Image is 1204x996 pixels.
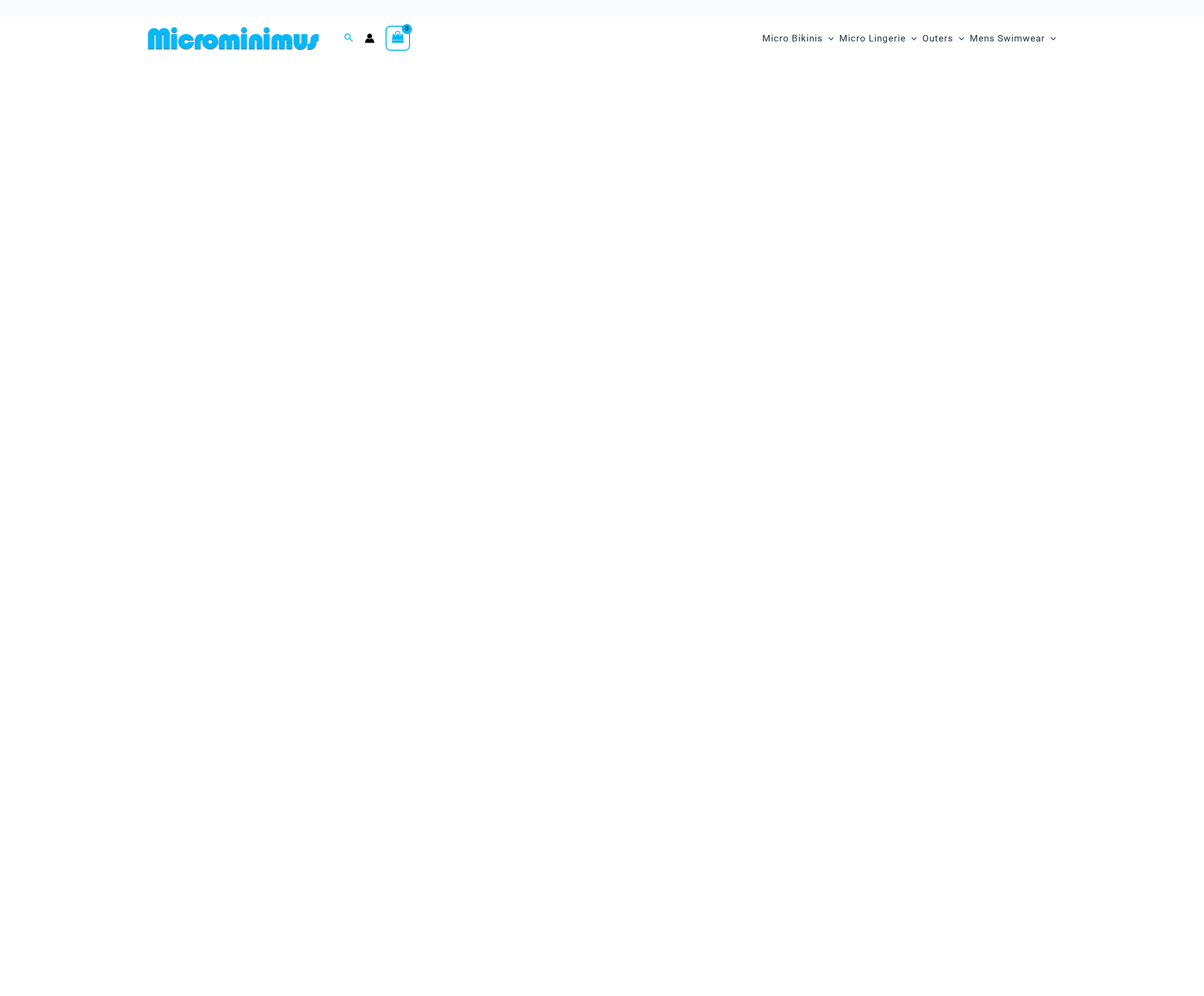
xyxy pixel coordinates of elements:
span: Menu Toggle [823,25,834,52]
span: Menu Toggle [953,25,964,52]
span: Menu Toggle [1045,25,1056,52]
a: OutersMenu ToggleMenu Toggle [920,22,967,55]
a: Micro LingerieMenu ToggleMenu Toggle [837,22,920,55]
a: View Shopping Cart, empty [385,26,411,51]
span: Micro Bikinis [762,25,823,52]
span: Micro Lingerie [839,25,906,52]
span: Mens Swimwear [970,25,1045,52]
a: Account icon link [365,33,375,43]
span: Outers [922,25,953,52]
a: Mens SwimwearMenu ToggleMenu Toggle [967,22,1059,55]
nav: Site Navigation [758,20,1061,57]
img: MM SHOP LOGO FLAT [144,26,323,51]
span: Menu Toggle [906,25,917,52]
a: Micro BikinisMenu ToggleMenu Toggle [760,22,837,55]
a: Search icon link [344,32,354,45]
